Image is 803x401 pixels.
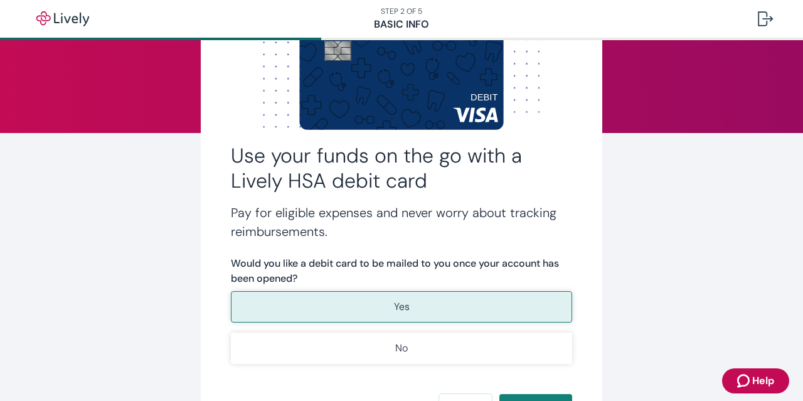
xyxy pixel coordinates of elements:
img: Dot background [231,3,572,128]
label: Would you like a debit card to be mailed to you once your account has been opened? [231,256,572,286]
h4: Pay for eligible expenses and never worry about tracking reimbursements. [231,203,572,241]
svg: Zendesk support icon [737,373,752,388]
button: Yes [231,291,572,323]
span: Help [752,373,774,388]
button: No [231,333,572,364]
img: Debit card [299,1,504,129]
h2: Use your funds on the go with a Lively HSA debit card [231,143,572,193]
button: Zendesk support iconHelp [722,368,789,393]
p: Yes [394,299,410,314]
img: Lively [28,11,98,26]
button: Log out [748,4,783,34]
p: No [395,341,408,356]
